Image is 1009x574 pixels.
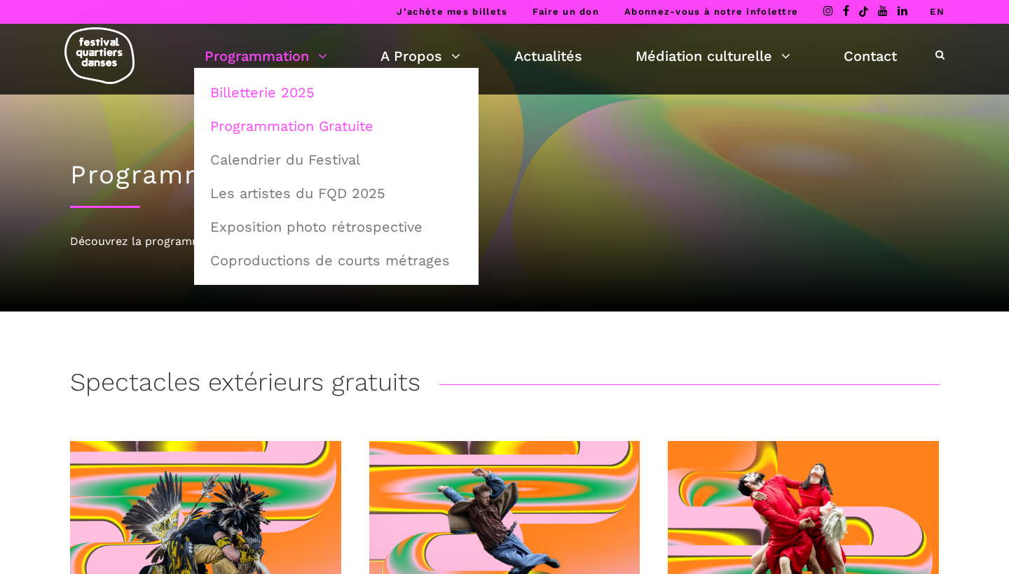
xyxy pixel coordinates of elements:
a: Exposition photo rétrospective [202,211,471,243]
a: Abonnez-vous à notre infolettre [624,6,798,17]
a: Les artistes du FQD 2025 [202,177,471,209]
a: Calendrier du Festival [202,143,471,176]
img: logo-fqd-med [64,27,135,84]
a: Billetterie 2025 [202,76,471,108]
div: Découvrez la programmation 2025 du Festival Quartiers Danses ! [70,232,939,251]
a: Programmation [205,44,327,68]
a: Contact [844,44,897,68]
a: Programmation Gratuite [202,110,471,142]
a: Faire un don [533,6,599,17]
a: EN [930,6,945,17]
h3: Spectacles extérieurs gratuits [70,367,420,402]
a: Médiation culturelle [636,44,790,68]
a: A Propos [380,44,460,68]
a: Actualités [514,44,582,68]
h1: Programmation gratuite 2025 [70,160,939,190]
a: Coproductions de courts métrages [202,244,471,276]
a: J’achète mes billets [397,6,507,17]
